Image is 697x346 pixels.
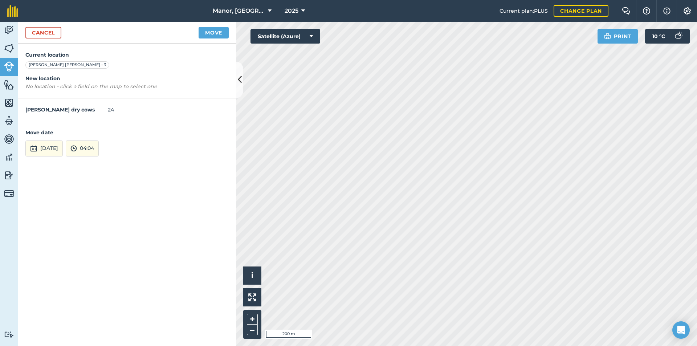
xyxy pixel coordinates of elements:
img: svg+xml;base64,PD94bWwgdmVyc2lvbj0iMS4wIiBlbmNvZGluZz0idXRmLTgiPz4KPCEtLSBHZW5lcmF0b3I6IEFkb2JlIE... [70,144,77,153]
img: svg+xml;base64,PD94bWwgdmVyc2lvbj0iMS4wIiBlbmNvZGluZz0idXRmLTgiPz4KPCEtLSBHZW5lcmF0b3I6IEFkb2JlIE... [30,144,37,153]
img: svg+xml;base64,PD94bWwgdmVyc2lvbj0iMS4wIiBlbmNvZGluZz0idXRmLTgiPz4KPCEtLSBHZW5lcmF0b3I6IEFkb2JlIE... [4,188,14,199]
button: – [247,325,258,335]
span: 10 ° C [652,29,665,44]
img: Two speech bubbles overlapping with the left bubble in the forefront [622,7,631,15]
img: svg+xml;base64,PD94bWwgdmVyc2lvbj0iMS4wIiBlbmNvZGluZz0idXRmLTgiPz4KPCEtLSBHZW5lcmF0b3I6IEFkb2JlIE... [4,134,14,144]
img: svg+xml;base64,PHN2ZyB4bWxucz0iaHR0cDovL3d3dy53My5vcmcvMjAwMC9zdmciIHdpZHRoPSIxNyIgaGVpZ2h0PSIxNy... [663,7,670,15]
button: Move [199,27,229,38]
div: 24 [18,98,236,121]
div: Open Intercom Messenger [672,321,690,339]
img: svg+xml;base64,PD94bWwgdmVyc2lvbj0iMS4wIiBlbmNvZGluZz0idXRmLTgiPz4KPCEtLSBHZW5lcmF0b3I6IEFkb2JlIE... [4,61,14,72]
img: fieldmargin Logo [7,5,18,17]
img: svg+xml;base64,PHN2ZyB4bWxucz0iaHR0cDovL3d3dy53My5vcmcvMjAwMC9zdmciIHdpZHRoPSI1NiIgaGVpZ2h0PSI2MC... [4,97,14,108]
button: i [243,266,261,285]
img: svg+xml;base64,PHN2ZyB4bWxucz0iaHR0cDovL3d3dy53My5vcmcvMjAwMC9zdmciIHdpZHRoPSIxOSIgaGVpZ2h0PSIyNC... [604,32,611,41]
button: [DATE] [25,141,63,156]
img: svg+xml;base64,PHN2ZyB4bWxucz0iaHR0cDovL3d3dy53My5vcmcvMjAwMC9zdmciIHdpZHRoPSI1NiIgaGVpZ2h0PSI2MC... [4,43,14,54]
a: Change plan [554,5,608,17]
img: A cog icon [683,7,692,15]
span: Current plan : PLUS [500,7,548,15]
h4: Current location [25,51,229,59]
span: Manor, [GEOGRAPHIC_DATA], [GEOGRAPHIC_DATA] [213,7,265,15]
button: Print [598,29,638,44]
div: [PERSON_NAME] [PERSON_NAME] - 3 [25,61,109,69]
img: A question mark icon [642,7,651,15]
a: Cancel [25,27,61,38]
h4: Move date [25,129,229,137]
strong: [PERSON_NAME] dry cows [25,106,95,113]
button: Satellite (Azure) [250,29,320,44]
img: svg+xml;base64,PD94bWwgdmVyc2lvbj0iMS4wIiBlbmNvZGluZz0idXRmLTgiPz4KPCEtLSBHZW5lcmF0b3I6IEFkb2JlIE... [4,25,14,36]
img: svg+xml;base64,PD94bWwgdmVyc2lvbj0iMS4wIiBlbmNvZGluZz0idXRmLTgiPz4KPCEtLSBHZW5lcmF0b3I6IEFkb2JlIE... [4,331,14,338]
button: 10 °C [645,29,690,44]
img: svg+xml;base64,PD94bWwgdmVyc2lvbj0iMS4wIiBlbmNvZGluZz0idXRmLTgiPz4KPCEtLSBHZW5lcmF0b3I6IEFkb2JlIE... [4,170,14,181]
img: svg+xml;base64,PD94bWwgdmVyc2lvbj0iMS4wIiBlbmNvZGluZz0idXRmLTgiPz4KPCEtLSBHZW5lcmF0b3I6IEFkb2JlIE... [4,115,14,126]
img: svg+xml;base64,PD94bWwgdmVyc2lvbj0iMS4wIiBlbmNvZGluZz0idXRmLTgiPz4KPCEtLSBHZW5lcmF0b3I6IEFkb2JlIE... [4,152,14,163]
span: i [251,271,253,280]
em: No location - click a field on the map to select one [25,83,157,90]
span: 2025 [285,7,298,15]
img: Four arrows, one pointing top left, one top right, one bottom right and the last bottom left [248,293,256,301]
button: 04:04 [66,141,99,156]
h4: New location [25,74,229,82]
img: svg+xml;base64,PD94bWwgdmVyc2lvbj0iMS4wIiBlbmNvZGluZz0idXRmLTgiPz4KPCEtLSBHZW5lcmF0b3I6IEFkb2JlIE... [671,29,685,44]
img: svg+xml;base64,PHN2ZyB4bWxucz0iaHR0cDovL3d3dy53My5vcmcvMjAwMC9zdmciIHdpZHRoPSI1NiIgaGVpZ2h0PSI2MC... [4,79,14,90]
button: + [247,314,258,325]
